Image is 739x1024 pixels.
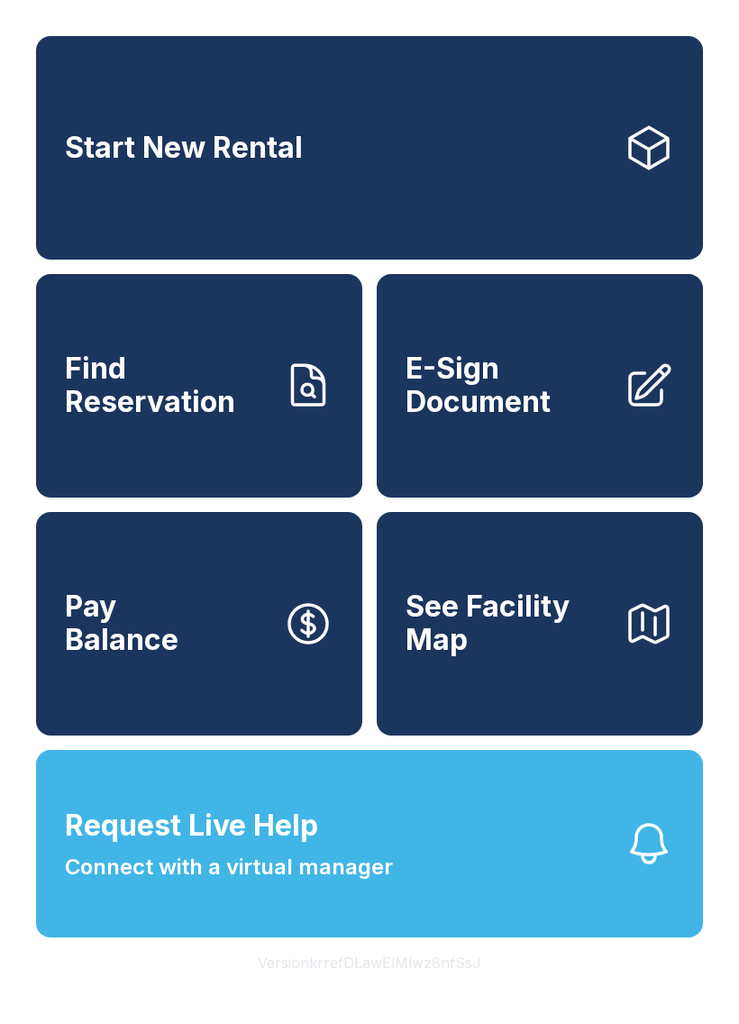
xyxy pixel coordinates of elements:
span: Request Live Help [65,804,318,847]
a: E-Sign Document [377,274,703,498]
span: Start New Rental [65,132,303,165]
span: Connect with a virtual manager [65,851,393,883]
span: See Facility Map [406,590,609,656]
span: Find Reservation [65,352,269,418]
a: Start New Rental [36,36,703,260]
button: PayBalance [36,512,362,736]
button: Request Live HelpConnect with a virtual manager [36,750,703,937]
span: E-Sign Document [406,352,609,418]
a: Find Reservation [36,274,362,498]
span: Pay Balance [65,590,178,656]
button: See Facility Map [377,512,703,736]
button: VersionkrrefDLawElMlwz8nfSsJ [243,937,496,988]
